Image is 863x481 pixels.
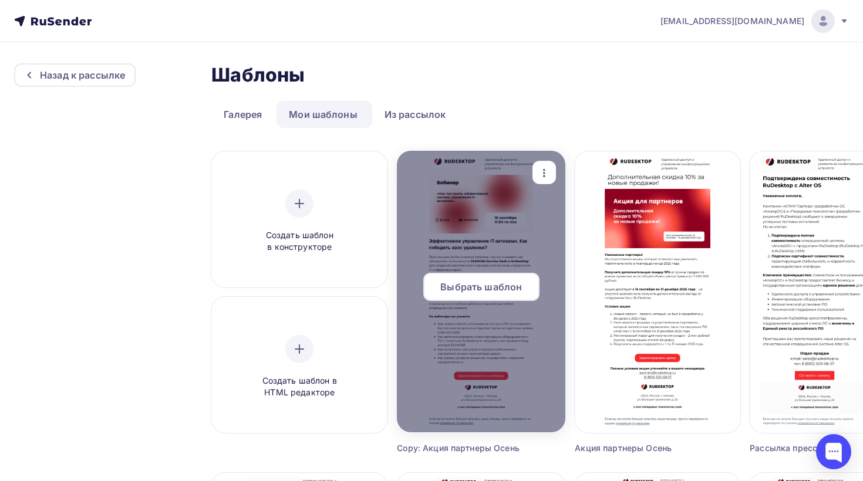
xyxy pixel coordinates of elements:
[660,15,804,27] span: [EMAIL_ADDRESS][DOMAIN_NAME]
[575,442,699,454] div: Акция партнеры Осень
[660,9,849,33] a: [EMAIL_ADDRESS][DOMAIN_NAME]
[440,280,522,294] span: Выбрать шаблон
[244,375,355,399] span: Создать шаблон в HTML редакторе
[277,101,370,128] a: Мои шаблоны
[750,442,847,454] div: Рассылка пресс релиз Alter OS
[397,442,523,454] div: Copy: Акция партнеры Осень
[211,101,274,128] a: Галерея
[211,63,305,87] h2: Шаблоны
[40,68,125,82] div: Назад к рассылке
[244,229,355,253] span: Создать шаблон в конструкторе
[372,101,459,128] a: Из рассылок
